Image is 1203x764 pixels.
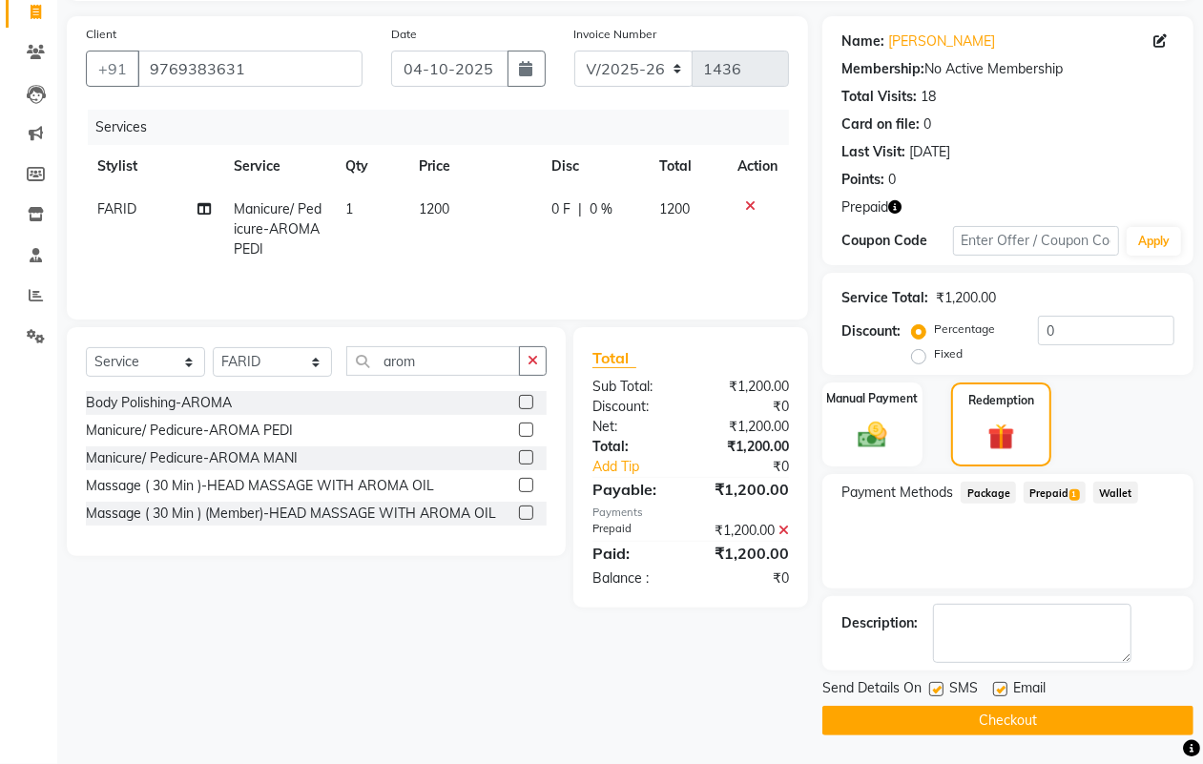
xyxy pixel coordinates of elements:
[841,59,924,79] div: Membership:
[590,199,612,219] span: 0 %
[86,145,222,188] th: Stylist
[841,231,952,251] div: Coupon Code
[888,31,995,52] a: [PERSON_NAME]
[578,199,582,219] span: |
[137,51,363,87] input: Search by Name/Mobile/Email/Code
[578,457,710,477] a: Add Tip
[578,377,691,397] div: Sub Total:
[407,145,540,188] th: Price
[86,476,434,496] div: Massage ( 30 Min )-HEAD MASSAGE WITH AROMA OIL
[841,170,884,190] div: Points:
[710,457,803,477] div: ₹0
[222,145,334,188] th: Service
[1127,227,1181,256] button: Apply
[86,26,116,43] label: Client
[391,26,417,43] label: Date
[574,26,657,43] label: Invoice Number
[691,437,803,457] div: ₹1,200.00
[841,288,928,308] div: Service Total:
[1013,678,1046,702] span: Email
[841,321,901,341] div: Discount:
[691,542,803,565] div: ₹1,200.00
[841,59,1174,79] div: No Active Membership
[968,392,1034,409] label: Redemption
[86,448,298,468] div: Manicure/ Pedicure-AROMA MANI
[691,397,803,417] div: ₹0
[691,417,803,437] div: ₹1,200.00
[934,320,995,338] label: Percentage
[841,87,917,107] div: Total Visits:
[961,482,1016,504] span: Package
[1093,482,1138,504] span: Wallet
[691,377,803,397] div: ₹1,200.00
[86,504,496,524] div: Massage ( 30 Min ) (Member)-HEAD MASSAGE WITH AROMA OIL
[841,197,888,217] span: Prepaid
[578,397,691,417] div: Discount:
[936,288,996,308] div: ₹1,200.00
[578,478,691,501] div: Payable:
[921,87,936,107] div: 18
[726,145,789,188] th: Action
[841,483,953,503] span: Payment Methods
[578,417,691,437] div: Net:
[345,200,353,217] span: 1
[841,613,918,633] div: Description:
[841,142,905,162] div: Last Visit:
[1069,489,1080,501] span: 1
[841,114,920,134] div: Card on file:
[578,521,691,541] div: Prepaid
[88,110,803,145] div: Services
[691,478,803,501] div: ₹1,200.00
[551,199,570,219] span: 0 F
[949,678,978,702] span: SMS
[592,348,636,368] span: Total
[234,200,321,258] span: Manicure/ Pedicure-AROMA PEDI
[86,393,232,413] div: Body Polishing-AROMA
[86,421,293,441] div: Manicure/ Pedicure-AROMA PEDI
[691,568,803,588] div: ₹0
[822,678,922,702] span: Send Details On
[934,345,963,362] label: Fixed
[953,226,1119,256] input: Enter Offer / Coupon Code
[419,200,449,217] span: 1200
[841,31,884,52] div: Name:
[888,170,896,190] div: 0
[346,346,520,376] input: Search or Scan
[334,145,408,188] th: Qty
[923,114,931,134] div: 0
[1024,482,1086,504] span: Prepaid
[648,145,726,188] th: Total
[909,142,950,162] div: [DATE]
[578,568,691,588] div: Balance :
[822,706,1193,735] button: Checkout
[659,200,690,217] span: 1200
[592,505,789,521] div: Payments
[540,145,648,188] th: Disc
[578,437,691,457] div: Total:
[578,542,691,565] div: Paid:
[827,390,919,407] label: Manual Payment
[980,421,1023,454] img: _gift.svg
[97,200,136,217] span: FARID
[849,419,895,451] img: _cash.svg
[86,51,139,87] button: +91
[691,521,803,541] div: ₹1,200.00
